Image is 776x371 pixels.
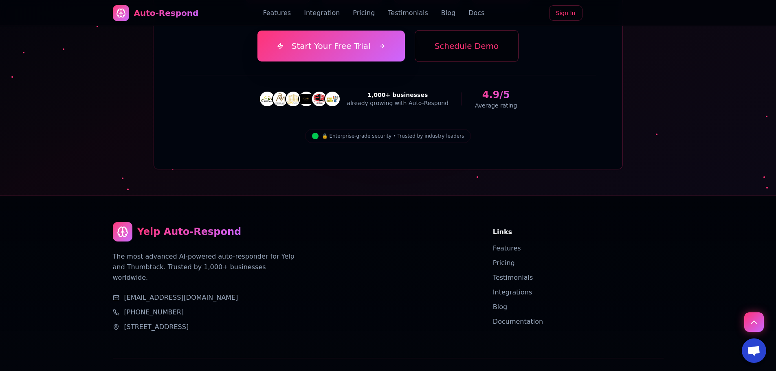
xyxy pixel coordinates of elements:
[493,274,533,281] a: Testimonials
[287,92,300,105] img: Royal Garage Door & Gate Services
[744,312,764,332] button: Scroll to top
[493,259,515,267] a: Pricing
[124,322,189,332] span: [STREET_ADDRESS]
[137,225,242,238] div: Yelp Auto-Respond
[134,7,199,19] div: Auto-Respond
[493,244,521,252] a: Features
[304,8,340,18] a: Integration
[493,303,507,311] a: Blog
[493,227,664,237] h3: Links
[113,5,199,21] a: Auto-Respond
[313,92,326,105] img: EL Garage Doors
[124,293,238,303] a: [EMAIL_ADDRESS][DOMAIN_NAME]
[347,99,448,107] div: already growing with Auto-Respond
[585,4,668,22] iframe: Sign in with Google Button
[263,8,291,18] a: Features
[493,318,543,325] a: Documentation
[415,30,519,62] button: Schedule Demo
[257,31,405,61] a: Start Your Free Trial
[300,92,313,105] img: Power Builders
[322,133,464,139] span: 🔒 Enterprise-grade security • Trusted by industry leaders
[353,8,375,18] a: Pricing
[124,307,184,317] a: [PHONE_NUMBER]
[493,288,532,296] a: Integrations
[468,8,484,18] a: Docs
[475,101,517,110] div: Average rating
[742,338,766,363] a: Open chat
[347,91,448,99] div: 1,000+ businesses
[549,5,583,21] a: Sign In
[388,8,428,18] a: Testimonials
[274,92,287,105] img: Studio Abm Builders
[326,92,339,105] img: HVAC & Insulation Gurus
[475,88,517,101] div: 4.9/5
[113,251,295,283] p: The most advanced AI-powered auto-responder for Yelp and Thumbtack. Trusted by 1,000+ businesses ...
[261,92,274,105] img: CA Electrical Group
[441,8,455,18] a: Blog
